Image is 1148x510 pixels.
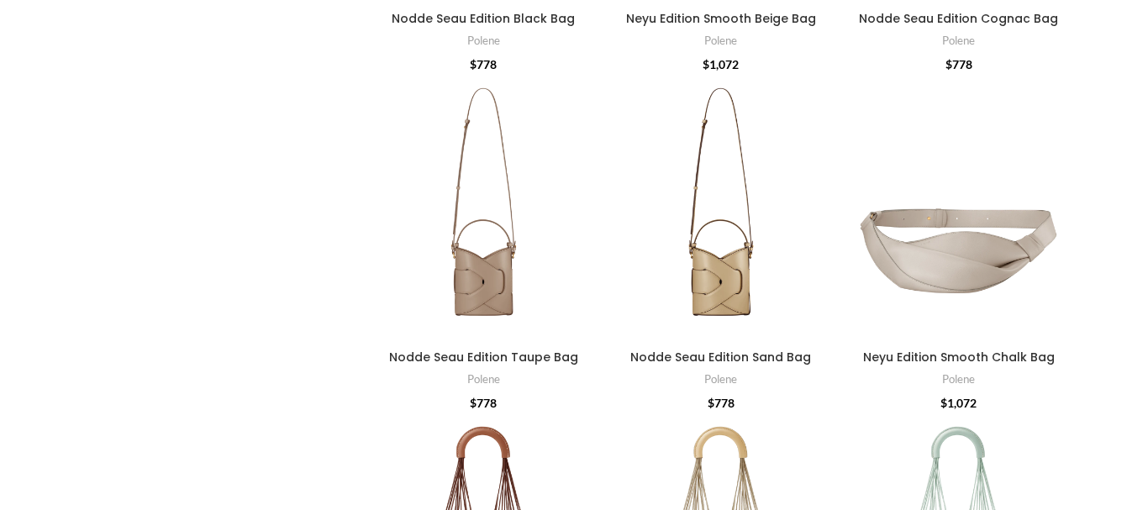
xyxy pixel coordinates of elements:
[940,396,947,410] span: $
[470,396,477,410] span: $
[703,57,709,71] span: $
[470,57,477,71] span: $
[842,76,1075,341] a: Neyu Edition Smooth Chalk Bag
[389,349,578,365] a: Nodde Seau Edition Taupe Bag
[467,371,500,387] a: Polene
[940,396,977,410] bdi: 1,072
[945,57,972,71] bdi: 778
[859,10,1058,27] a: Nodde Seau Edition Cognac Bag
[708,396,735,410] bdi: 778
[863,349,1055,365] a: Neyu Edition Smooth Chalk Bag
[703,57,739,71] bdi: 1,072
[704,371,737,387] a: Polene
[467,33,500,49] a: Polene
[942,371,975,387] a: Polene
[708,396,714,410] span: $
[392,10,575,27] a: Nodde Seau Edition Black Bag
[704,33,737,49] a: Polene
[605,76,838,342] a: Nodde Seau Edition Sand Bag
[942,33,975,49] a: Polene
[470,57,497,71] bdi: 778
[367,76,600,341] a: Nodde Seau Edition Taupe Bag
[630,349,811,365] a: Nodde Seau Edition Sand Bag
[470,396,497,410] bdi: 778
[626,10,816,27] a: Neyu Edition Smooth Beige Bag
[945,57,952,71] span: $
